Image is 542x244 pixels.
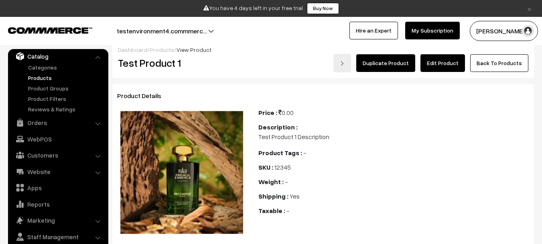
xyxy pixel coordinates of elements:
a: Product Filters [26,94,106,103]
a: Products [26,74,106,82]
img: 17548495751788perfume.jpeg [120,111,243,234]
a: Categories [26,63,106,72]
a: Catalog [10,49,106,64]
a: Edit Product [420,54,465,72]
a: Reviews & Ratings [26,105,106,113]
span: Yes [290,192,300,200]
img: user [522,25,534,37]
p: Test Product 1 Description [258,132,529,141]
span: - [285,178,288,186]
a: Customers [10,148,106,162]
h2: Test Product 1 [118,57,247,69]
a: Reports [10,197,106,211]
button: testenvironment4.commmerc… [89,21,235,41]
a: COMMMERCE [8,25,78,35]
span: Product Details [117,92,171,100]
img: right-arrow.png [340,61,345,66]
a: WebPOS [10,132,106,146]
span: - [286,207,289,215]
a: Back To Products [470,54,528,72]
a: Product Groups [26,84,106,92]
a: Apps [10,180,106,195]
b: Weight : [258,178,284,186]
span: 12345 [274,163,291,171]
a: Website [10,164,106,179]
div: 0.00 [258,108,529,117]
div: You have 4 days left in your free trial [3,3,539,14]
a: Staff Management [10,230,106,244]
a: Buy Now [307,3,339,14]
b: Description : [258,123,298,131]
a: Marketing [10,213,106,228]
b: Product Tags : [258,149,302,157]
a: × [524,4,535,13]
b: Taxable : [258,207,285,215]
span: - [303,149,306,157]
button: [PERSON_NAME] [470,21,538,41]
a: Products [150,46,174,53]
div: / / [118,45,528,54]
a: Orders [10,115,106,130]
b: Price : [258,109,277,117]
img: COMMMERCE [8,27,92,33]
a: Hire an Expert [349,22,398,39]
b: Shipping : [258,192,288,200]
a: Duplicate Product [356,54,415,72]
span: View Product [177,46,211,53]
a: My Subscription [405,22,460,39]
a: Dashboard [118,46,147,53]
b: SKU : [258,163,273,171]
